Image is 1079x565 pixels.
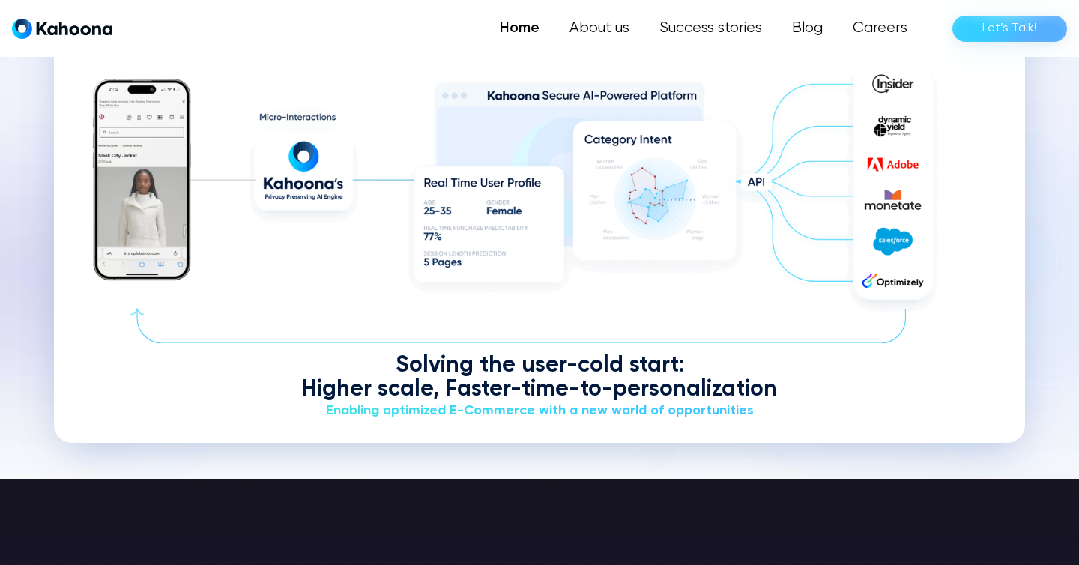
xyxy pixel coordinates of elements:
div: Enabling optimized E-Commerce with a new world of opportunities [90,402,989,420]
a: home [12,18,112,40]
a: About us [554,13,644,43]
a: Let’s Talk! [952,16,1067,42]
a: Blog [777,13,838,43]
a: Careers [838,13,922,43]
div: Let’s Talk! [982,16,1037,40]
a: Success stories [644,13,777,43]
a: Home [485,13,554,43]
div: Solving the user-cold start: Higher scale, Faster-time-to-personalization [90,354,989,401]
